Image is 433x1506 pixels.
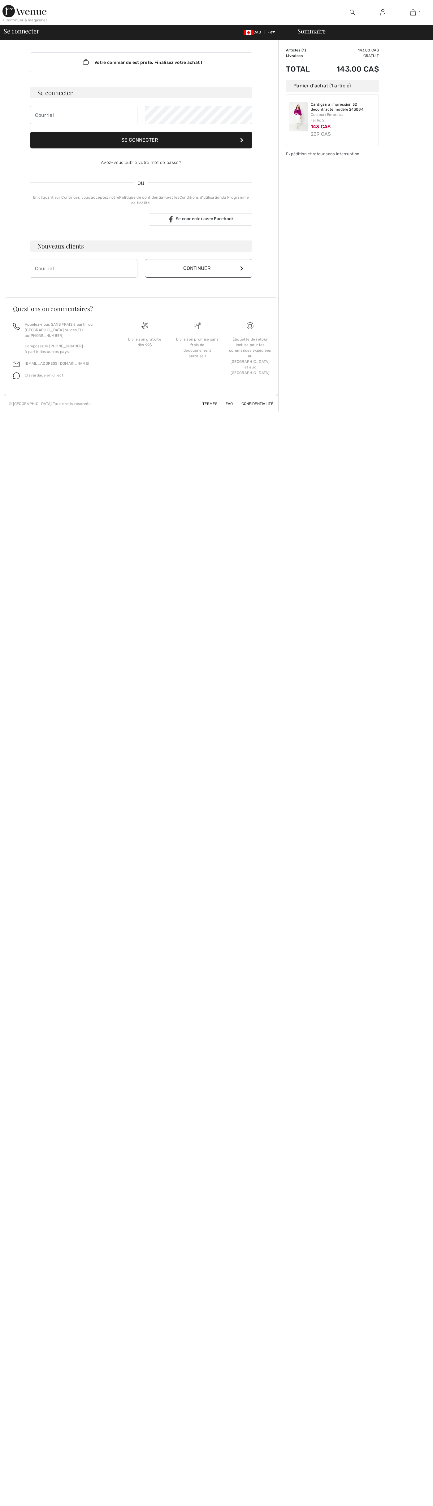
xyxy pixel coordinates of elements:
[375,9,390,16] a: Se connecter
[398,9,428,16] a: 1
[195,402,217,406] a: Termes
[319,47,379,53] td: 143.00 CA$
[286,151,379,157] div: Expédition et retour sans interruption
[229,337,271,376] div: Étiquette de retour incluse pour les commandes expédiées au [GEOGRAPHIC_DATA] et aux [GEOGRAPHIC_...
[311,102,376,112] a: Cardigan à impression 3D décontracté modèle 243084
[13,361,20,368] img: email
[350,9,355,16] img: recherche
[145,259,252,278] button: Continuer
[25,373,63,377] span: Clavardage en direct
[123,337,166,348] div: Livraison gratuite dès 99$
[410,9,416,16] img: Mon panier
[244,30,253,35] img: Canadian Dollar
[234,402,274,406] a: Confidentialité
[180,195,222,200] a: Conditions d'utilisation
[29,333,63,338] a: [PHONE_NUMBER]
[286,47,319,53] td: Articles ( )
[9,401,90,407] div: © [GEOGRAPHIC_DATA] Tous droits reservés
[149,213,252,226] a: Se connecter avec Facebook
[289,102,308,131] img: Cardigan à impression 3D décontracté modèle 243084
[319,59,379,80] td: 143.00 CA$
[286,80,379,92] div: Panier d'achat (1 article)
[176,216,234,221] span: Se connecter avec Facebook
[267,30,275,34] span: FR
[30,240,252,252] h3: Nouveaux clients
[30,132,252,148] button: Se connecter
[13,306,269,312] h3: Questions ou commentaires?
[2,17,47,23] div: < Continuer à magasiner
[4,28,39,34] span: Se connecter
[311,131,331,137] s: 239 CA$
[311,112,376,123] div: Couleur: Empress Taille: 2
[218,402,233,406] a: FAQ
[30,259,137,278] input: Courriel
[30,52,252,72] div: Votre commande est prête. Finalisez votre achat !
[419,10,420,15] span: 1
[119,195,169,200] a: Politique de confidentialité
[319,53,379,59] td: Gratuit
[380,9,385,16] img: Mes infos
[176,337,219,359] div: Livraison promise sans frais de dédouanement surprise !
[290,28,429,34] div: Sommaire
[194,322,201,329] img: Livraison promise sans frais de dédouanement surprise&nbsp;!
[13,323,20,330] img: call
[25,343,111,354] p: Composez le [PHONE_NUMBER] à partir des autres pays.
[244,30,264,34] span: CAD
[134,180,148,187] span: OU
[25,322,111,338] p: Appelez-nous SANS FRAIS à partir du [GEOGRAPHIC_DATA] ou des EU au
[303,48,305,52] span: 1
[2,5,46,17] img: 1ère Avenue
[13,372,20,379] img: chat
[247,322,253,329] img: Livraison gratuite dès 99$
[30,87,252,98] h3: Se connecter
[30,106,137,124] input: Courriel
[311,124,331,130] span: 143 CA$
[25,361,89,366] a: [EMAIL_ADDRESS][DOMAIN_NAME]
[286,59,319,80] td: Total
[27,213,147,226] iframe: Sign in with Google Button
[30,195,252,206] div: En cliquant sur Continuer, vous acceptez notre et les du Programme de fidélité.
[141,322,148,329] img: Livraison gratuite dès 99$
[101,160,181,165] a: Avez-vous oublié votre mot de passe?
[286,53,319,59] td: Livraison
